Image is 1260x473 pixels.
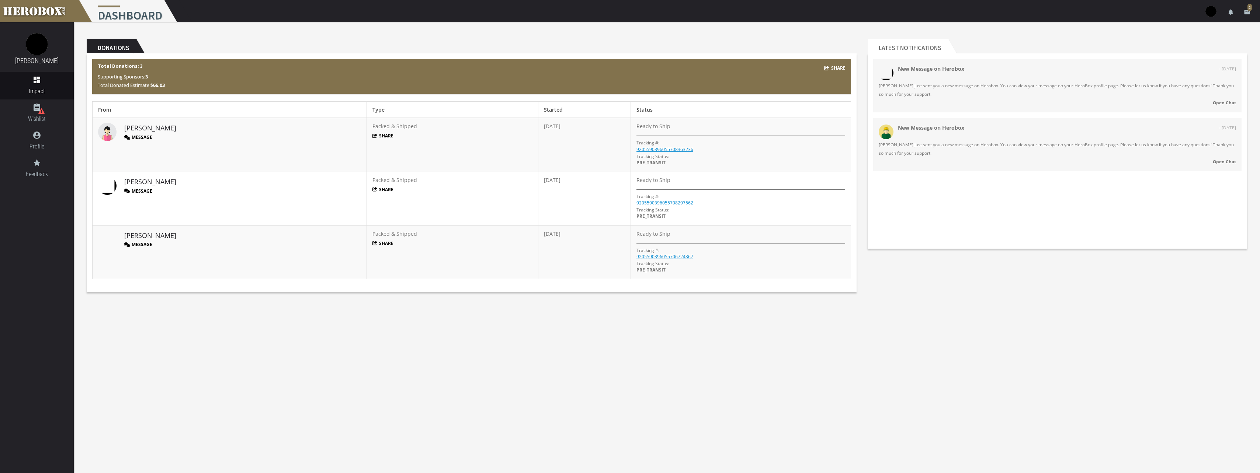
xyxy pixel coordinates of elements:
th: Status [631,102,851,118]
span: Tracking Status: [636,260,669,267]
button: Message [124,241,152,248]
img: image [26,33,48,55]
button: Share [372,240,394,246]
h2: Donations [87,39,136,53]
button: Share [372,186,394,193]
span: Ready to Ship [636,123,670,130]
span: Tracking Status: [636,207,669,213]
div: Total Donations: 3 [92,59,851,94]
span: 2 [1247,4,1252,11]
a: [PERSON_NAME] [15,57,59,64]
b: 3 [145,73,148,80]
b: $66.03 [150,82,165,88]
button: Message [124,134,152,140]
span: Packed & Shipped [372,176,417,183]
a: 9205590396055706724367 [636,253,693,260]
a: Open Chat [879,98,1236,107]
span: Packed & Shipped [372,230,417,237]
i: notifications [1228,9,1234,15]
th: Started [538,102,631,118]
p: Tracking #: [636,140,659,146]
img: male.jpg [879,125,893,139]
span: Ready to Ship [636,230,670,237]
img: 34415-202510071841030400.png [879,66,893,80]
span: [PERSON_NAME] just sent you a new message on Herobox. You can view your message on your HeroBox p... [879,140,1236,157]
img: user-image [1205,6,1216,17]
strong: New Message on Herobox [898,124,964,131]
strong: Open Chat [1213,158,1236,164]
a: 9205590396055708297562 [636,200,693,206]
p: Tracking #: [636,247,659,253]
span: Packed & Shipped [372,123,417,130]
button: Share [824,64,846,72]
a: [PERSON_NAME] [124,177,176,187]
img: image [98,230,117,249]
img: image [98,176,117,195]
span: - [DATE] [1219,64,1236,73]
th: Type [367,102,538,118]
td: [DATE] [538,172,631,225]
span: PRE_TRANSIT [636,160,666,166]
button: Share [372,133,394,139]
span: Tracking Status: [636,153,669,160]
i: email [1244,9,1250,15]
img: female.jpg [98,123,117,141]
i: dashboard [32,76,41,84]
a: [PERSON_NAME] [124,231,176,241]
td: [DATE] [538,118,631,172]
p: Tracking #: [636,193,659,200]
span: Supporting Sponsors: [98,73,148,80]
h2: Latest Notifications [868,39,948,53]
th: From [93,102,367,118]
span: PRE_TRANSIT [636,267,666,273]
span: [PERSON_NAME] just sent you a new message on Herobox. You can view your message on your HeroBox p... [879,81,1236,98]
a: [PERSON_NAME] [124,123,176,133]
span: Total Donated Estimate: [98,82,165,88]
span: - [DATE] [1219,123,1236,132]
span: PRE_TRANSIT [636,213,666,219]
a: 9205590396055708363236 [636,146,693,153]
td: [DATE] [538,225,631,279]
button: Message [124,188,152,194]
strong: Open Chat [1213,99,1236,105]
b: Total Donations: 3 [98,63,143,69]
strong: New Message on Herobox [898,65,964,72]
a: Open Chat [879,157,1236,166]
span: Ready to Ship [636,176,670,183]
